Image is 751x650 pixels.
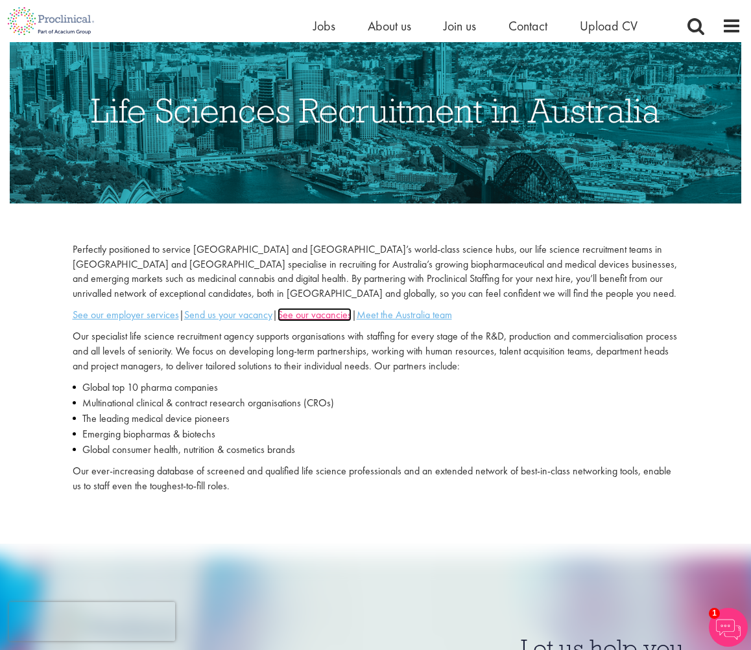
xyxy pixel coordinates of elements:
[508,17,547,34] a: Contact
[184,308,272,321] a: Send us your vacancy
[9,602,175,641] iframe: reCAPTCHA
[368,17,411,34] a: About us
[10,21,741,203] img: Life Sciences Recruitment in Australia
[73,395,679,411] li: Multinational clinical & contract research organisations (CROs)
[73,380,679,395] li: Global top 10 pharma companies
[73,329,679,374] p: Our specialist life science recruitment agency supports organisations with staffing for every sta...
[709,608,748,647] img: Chatbot
[73,308,679,323] p: | | |
[444,17,476,34] a: Join us
[73,426,679,442] li: Emerging biopharmas & biotechs
[278,308,352,321] a: See our vacancies
[73,411,679,426] li: The leading medical device pioneers
[73,242,679,301] p: Perfectly positioned to service [GEOGRAPHIC_DATA] and [GEOGRAPHIC_DATA]’s world-class science hub...
[357,308,452,321] a: Meet the Australia team
[580,17,638,34] a: Upload CV
[709,608,720,619] span: 1
[73,308,179,321] a: See our employer services
[73,464,679,494] p: Our ever-increasing database of screened and qualified life science professionals and an extended...
[313,17,335,34] a: Jobs
[73,442,679,458] li: Global consumer health, nutrition & cosmetics brands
